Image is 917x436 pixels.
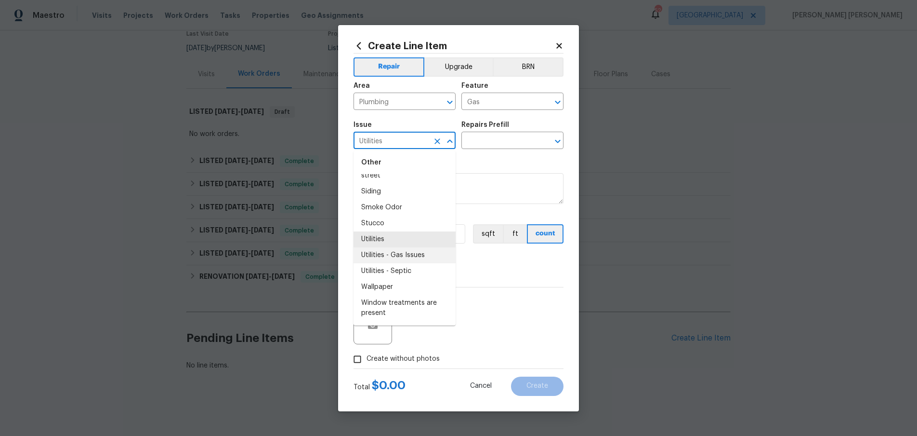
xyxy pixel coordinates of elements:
div: Total [354,381,406,392]
span: Create without photos [367,354,440,364]
button: Cancel [455,377,507,396]
div: Other [354,151,456,174]
button: sqft [473,224,503,244]
li: Utilities - Septic [354,263,456,279]
button: Open [551,135,564,148]
button: Clear [431,135,444,148]
li: Wallpaper [354,279,456,295]
button: Create [511,377,563,396]
li: Windows & Skylights [354,321,456,337]
span: $ 0.00 [372,380,406,391]
button: ft [503,224,527,244]
button: Open [551,95,564,109]
h5: Area [354,82,370,89]
h5: Feature [461,82,488,89]
button: Repair [354,57,424,77]
li: Utilities - Gas Issues [354,247,456,263]
li: Utilities [354,232,456,247]
h2: Create Line Item [354,41,555,51]
h5: Issue [354,122,372,128]
li: Stucco [354,216,456,232]
button: Upgrade [424,57,493,77]
button: Close [443,135,457,148]
span: Cancel [470,382,492,390]
button: Open [443,95,457,109]
button: count [527,224,563,244]
li: Window treatments are present [354,295,456,321]
h5: Repairs Prefill [461,122,509,128]
span: Create [526,382,548,390]
button: BRN [493,57,563,77]
li: Smoke Odor [354,200,456,216]
li: Siding [354,184,456,200]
